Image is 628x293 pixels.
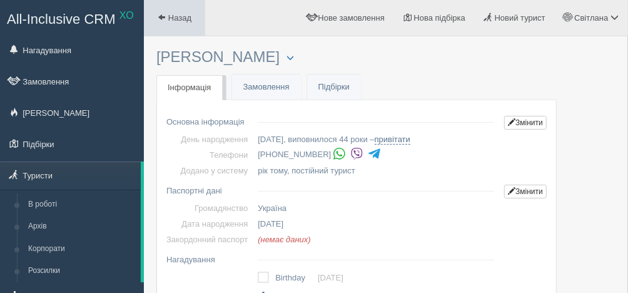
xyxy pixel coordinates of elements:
span: Назад [168,13,191,23]
a: Інформація [156,75,223,101]
td: Україна [253,200,499,216]
a: Змінити [504,185,547,198]
li: [PHONE_NUMBER] [258,146,499,163]
td: Закордонний паспорт [166,232,253,247]
sup: XO [119,10,134,21]
td: Громадянство [166,200,253,216]
span: (немає даних) [258,235,310,244]
a: Корпорати [23,238,141,260]
a: Архів [23,215,141,238]
img: viber-colored.svg [350,147,363,160]
span: Інформація [168,83,211,92]
a: Змінити [504,116,547,130]
td: Birthday [275,269,318,287]
td: Дата народження [166,216,253,232]
td: Телефони [166,147,253,163]
img: telegram-colored-4375108.svg [368,147,381,160]
a: В роботі [23,193,141,216]
td: Додано у систему [166,163,253,178]
a: All-Inclusive CRM XO [1,1,143,35]
a: Підбірки [307,75,361,100]
img: whatsapp-colored.svg [333,147,346,160]
a: привітати [375,135,410,145]
a: Замовлення [232,75,301,100]
td: Нагадування [166,247,253,267]
td: , постійний турист [253,163,499,178]
span: Світлана [574,13,608,23]
td: Паспортні дані [166,178,253,200]
td: День народження [166,131,253,147]
span: Нове замовлення [318,13,384,23]
span: All-Inclusive CRM [7,11,116,27]
span: Новий турист [495,13,545,23]
a: [DATE] [318,273,343,282]
td: Основна інформація [166,110,253,131]
td: [DATE], виповнилося 44 роки – [253,131,499,147]
span: [DATE] [258,219,283,229]
a: Розсилки [23,260,141,282]
h3: [PERSON_NAME] [156,49,557,66]
span: Нова підбірка [413,13,465,23]
span: рік тому [258,166,287,175]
